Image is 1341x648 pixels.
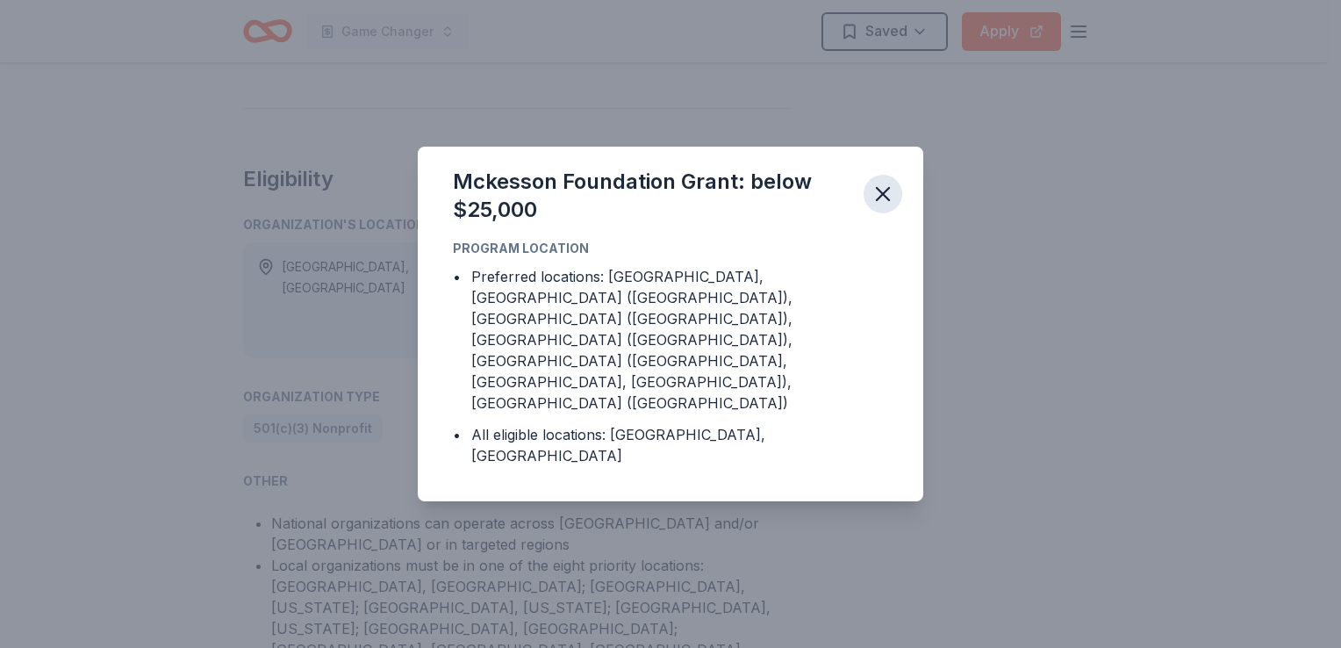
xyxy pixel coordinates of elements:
[471,424,888,466] div: All eligible locations: [GEOGRAPHIC_DATA], [GEOGRAPHIC_DATA]
[453,424,461,445] div: •
[471,266,888,414] div: Preferred locations: [GEOGRAPHIC_DATA], [GEOGRAPHIC_DATA] ([GEOGRAPHIC_DATA]), [GEOGRAPHIC_DATA] ...
[453,266,461,287] div: •
[453,238,888,259] div: Program Location
[453,168,850,224] div: Mckesson Foundation Grant: below $25,000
